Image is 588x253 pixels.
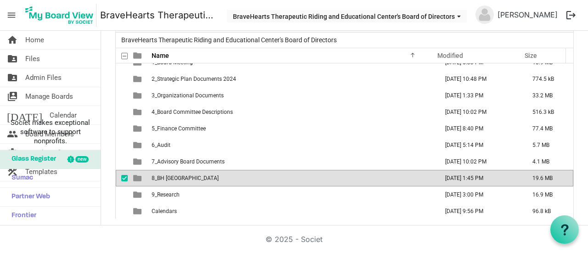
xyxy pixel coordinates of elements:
[523,104,573,120] td: 516.3 kB is template cell column header Size
[4,118,96,146] span: Societ makes exceptional software to support nonprofits.
[266,235,322,244] a: © 2025 - Societ
[561,6,581,25] button: logout
[152,109,233,115] span: 4_Board Committee Descriptions
[523,153,573,170] td: 4.1 MB is template cell column header Size
[523,71,573,87] td: 774.5 kB is template cell column header Size
[152,191,180,198] span: 9_Research
[435,137,523,153] td: May 06, 2025 5:14 PM column header Modified
[116,186,128,203] td: checkbox
[128,186,149,203] td: is template cell column header type
[523,137,573,153] td: 5.7 MB is template cell column header Size
[7,169,33,187] span: Sumac
[25,50,40,68] span: Files
[523,203,573,219] td: 96.8 kB is template cell column header Size
[523,87,573,104] td: 33.2 MB is template cell column header Size
[116,153,128,170] td: checkbox
[152,59,193,66] span: 1_Board Meeting
[152,125,206,132] span: 5_Finance Committee
[523,120,573,137] td: 77.4 MB is template cell column header Size
[128,120,149,137] td: is template cell column header type
[494,6,561,24] a: [PERSON_NAME]
[3,6,20,24] span: menu
[75,156,89,163] div: new
[116,203,128,219] td: checkbox
[116,120,128,137] td: checkbox
[7,106,42,124] span: [DATE]
[149,186,435,203] td: 9_Research is template cell column header Name
[149,120,435,137] td: 5_Finance Committee is template cell column header Name
[152,92,224,99] span: 3_Organizational Documents
[119,34,339,46] span: BraveHearts Therapeutic Riding and Educational Center's Board of Directors
[149,137,435,153] td: 6_Audit is template cell column header Name
[149,104,435,120] td: 4_Board Committee Descriptions is template cell column header Name
[152,76,236,82] span: 2_Strategic Plan Documents 2024
[152,175,219,181] span: 8_BH [GEOGRAPHIC_DATA]
[25,87,73,106] span: Manage Boards
[116,170,128,186] td: checkbox
[149,71,435,87] td: 2_Strategic Plan Documents 2024 is template cell column header Name
[149,170,435,186] td: 8_BH Perks Ranch is template cell column header Name
[7,150,56,169] span: Glass Register
[523,186,573,203] td: 16.9 MB is template cell column header Size
[152,142,170,148] span: 6_Audit
[149,203,435,219] td: Calendars is template cell column header Name
[25,68,62,87] span: Admin Files
[7,68,18,87] span: folder_shared
[50,106,77,124] span: Calendar
[116,104,128,120] td: checkbox
[435,203,523,219] td: May 30, 2025 9:56 PM column header Modified
[435,104,523,120] td: January 27, 2025 10:02 PM column header Modified
[23,4,96,27] img: My Board View Logo
[435,120,523,137] td: August 19, 2025 8:40 PM column header Modified
[523,170,573,186] td: 19.6 MB is template cell column header Size
[116,87,128,104] td: checkbox
[128,137,149,153] td: is template cell column header type
[116,137,128,153] td: checkbox
[152,158,225,165] span: 7_Advisory Board Documents
[128,104,149,120] td: is template cell column header type
[435,186,523,203] td: April 25, 2025 3:00 PM column header Modified
[128,203,149,219] td: is template cell column header type
[435,153,523,170] td: January 27, 2025 10:02 PM column header Modified
[435,71,523,87] td: April 01, 2025 10:48 PM column header Modified
[23,4,100,27] a: My Board View Logo
[128,71,149,87] td: is template cell column header type
[7,31,18,49] span: home
[475,6,494,24] img: no-profile-picture.svg
[7,50,18,68] span: folder_shared
[227,10,467,22] button: BraveHearts Therapeutic Riding and Educational Center's Board of Directors dropdownbutton
[100,6,218,24] a: BraveHearts Therapeutic Riding and Educational Center's Board of Directors
[128,153,149,170] td: is template cell column header type
[152,208,177,214] span: Calendars
[128,87,149,104] td: is template cell column header type
[25,31,44,49] span: Home
[435,170,523,186] td: June 27, 2025 1:45 PM column header Modified
[7,87,18,106] span: switch_account
[525,52,537,59] span: Size
[437,52,463,59] span: Modified
[128,170,149,186] td: is template cell column header type
[7,207,36,225] span: Frontier
[435,87,523,104] td: August 15, 2025 1:33 PM column header Modified
[149,153,435,170] td: 7_Advisory Board Documents is template cell column header Name
[116,71,128,87] td: checkbox
[7,188,50,206] span: Partner Web
[152,52,169,59] span: Name
[149,87,435,104] td: 3_Organizational Documents is template cell column header Name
